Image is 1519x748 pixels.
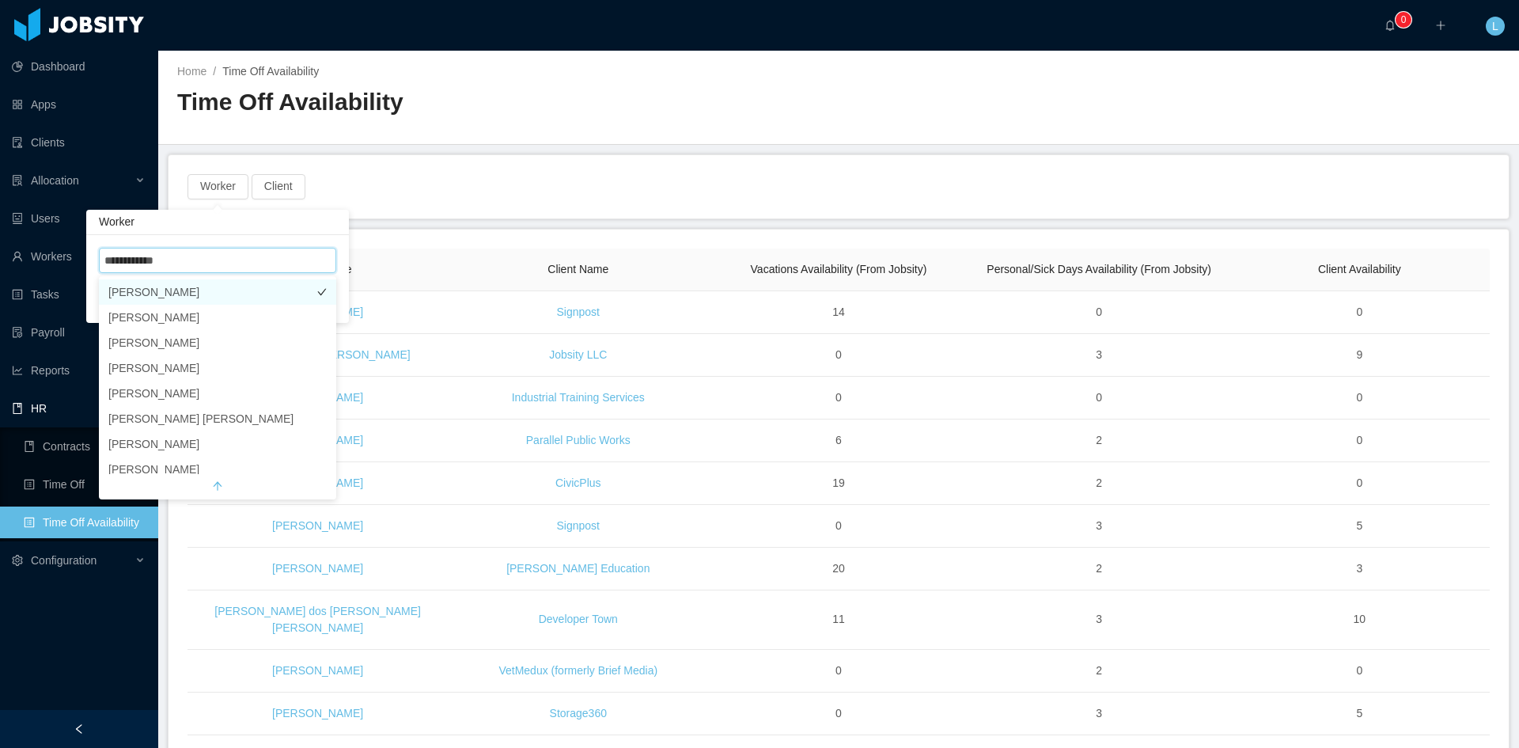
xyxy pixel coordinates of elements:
td: 0 [969,291,1229,334]
span: Reports [31,364,70,377]
li: [PERSON_NAME] [99,381,336,406]
i: icon: line-chart [12,365,23,376]
td: 11 [708,590,968,650]
li: [PERSON_NAME] [99,355,336,381]
span: Worker Name [284,263,352,275]
td: 5 [1229,693,1490,735]
span: HR [31,402,47,415]
td: 0 [1229,650,1490,693]
td: 0 [1229,291,1490,334]
span: Vacations Availability (From Jobsity) [751,263,927,275]
span: Allocation [31,174,79,187]
td: 2 [969,462,1229,505]
i: icon: book [12,403,23,414]
span: / [213,65,216,78]
a: [PERSON_NAME] Education [506,562,650,575]
td: 14 [708,291,968,334]
td: 2 [969,548,1229,590]
td: 0 [708,505,968,548]
span: Client Availability [1318,263,1401,275]
button: Client [252,174,305,199]
td: 5 [1229,505,1490,548]
td: 10 [1229,590,1490,650]
a: Home [177,65,206,78]
a: icon: profileTasks [12,279,146,310]
a: icon: profileTime Off Availability [24,507,146,538]
li: [PERSON_NAME] [99,431,336,457]
a: VetMedux (formerly Brief Media) [498,664,657,677]
td: 19 [708,462,968,505]
span: Personal/Sick Days Availability (From Jobsity) [987,263,1211,275]
td: 0 [708,377,968,420]
td: 3 [969,334,1229,377]
i: icon: solution [12,175,23,186]
i: icon: check [317,465,327,474]
span: L [1492,17,1498,36]
td: 3 [969,693,1229,735]
i: icon: file-protect [12,327,23,338]
td: 20 [708,548,968,590]
i: icon: check [317,439,327,449]
td: 9 [1229,334,1490,377]
td: 3 [1229,548,1490,590]
a: icon: userWorkers [12,241,146,272]
i: icon: check [317,363,327,373]
button: arrow-up [99,474,336,499]
a: Industrial Training Services [512,391,645,404]
div: Worker [86,210,349,235]
td: 2 [969,650,1229,693]
td: 2 [969,420,1229,462]
td: 0 [708,650,968,693]
td: 6 [708,420,968,462]
td: 3 [969,590,1229,650]
a: [PERSON_NAME] dos [PERSON_NAME] [PERSON_NAME] [214,605,421,634]
a: [PERSON_NAME] [272,664,363,677]
i: icon: bell [1385,20,1396,31]
span: Time Off Availability [222,65,319,78]
i: icon: check [317,313,327,322]
a: icon: appstoreApps [12,89,146,120]
td: 0 [1229,377,1490,420]
a: icon: robotUsers [12,203,146,234]
li: [PERSON_NAME] [99,279,336,305]
li: [PERSON_NAME] [99,305,336,330]
i: icon: setting [12,555,23,566]
a: icon: profileTime Off [24,469,146,500]
a: Signpost [557,519,600,532]
a: Parallel Public Works [526,434,631,446]
li: [PERSON_NAME] [99,330,336,355]
span: Payroll [31,326,65,339]
a: icon: bookContracts [24,431,146,462]
a: Signpost [557,306,600,318]
h2: Time Off Availability [177,86,839,119]
a: [PERSON_NAME] [272,519,363,532]
span: Client Name [547,263,608,275]
i: icon: check [317,414,327,423]
i: icon: plus [1435,20,1446,31]
li: [PERSON_NAME] [PERSON_NAME] [99,406,336,431]
li: [PERSON_NAME] [99,457,336,482]
i: icon: check [317,338,327,347]
a: Storage360 [550,707,607,720]
td: 0 [708,693,968,735]
td: 0 [1229,420,1490,462]
a: CivicPlus [555,477,601,489]
i: icon: check [317,287,327,297]
a: icon: auditClients [12,127,146,158]
a: Developer Town [539,613,618,625]
i: icon: check [317,389,327,398]
span: Configuration [31,554,97,567]
sup: 0 [1396,12,1411,28]
a: [PERSON_NAME] [272,562,363,575]
td: 3 [969,505,1229,548]
button: Worker [188,174,248,199]
a: [PERSON_NAME] [272,707,363,720]
td: 0 [1229,462,1490,505]
td: 0 [708,334,968,377]
a: Jobsity LLC [549,348,607,361]
td: 0 [969,377,1229,420]
a: icon: pie-chartDashboard [12,51,146,82]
